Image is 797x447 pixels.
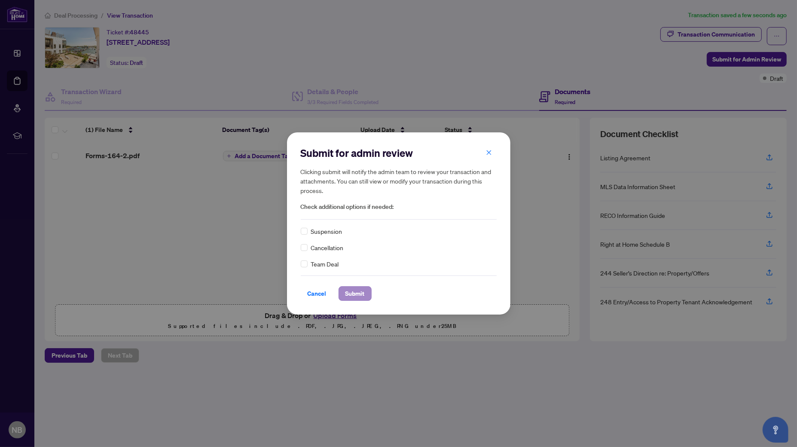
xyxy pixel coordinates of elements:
button: Cancel [301,286,333,301]
span: Check additional options if needed: [301,202,497,212]
span: Cancel [308,287,327,300]
span: Team Deal [311,259,339,269]
h2: Submit for admin review [301,146,497,160]
span: Cancellation [311,243,344,252]
button: Submit [339,286,372,301]
h5: Clicking submit will notify the admin team to review your transaction and attachments. You can st... [301,167,497,195]
button: Open asap [763,417,788,443]
span: Submit [345,287,365,300]
span: close [486,150,492,156]
span: Suspension [311,227,342,236]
